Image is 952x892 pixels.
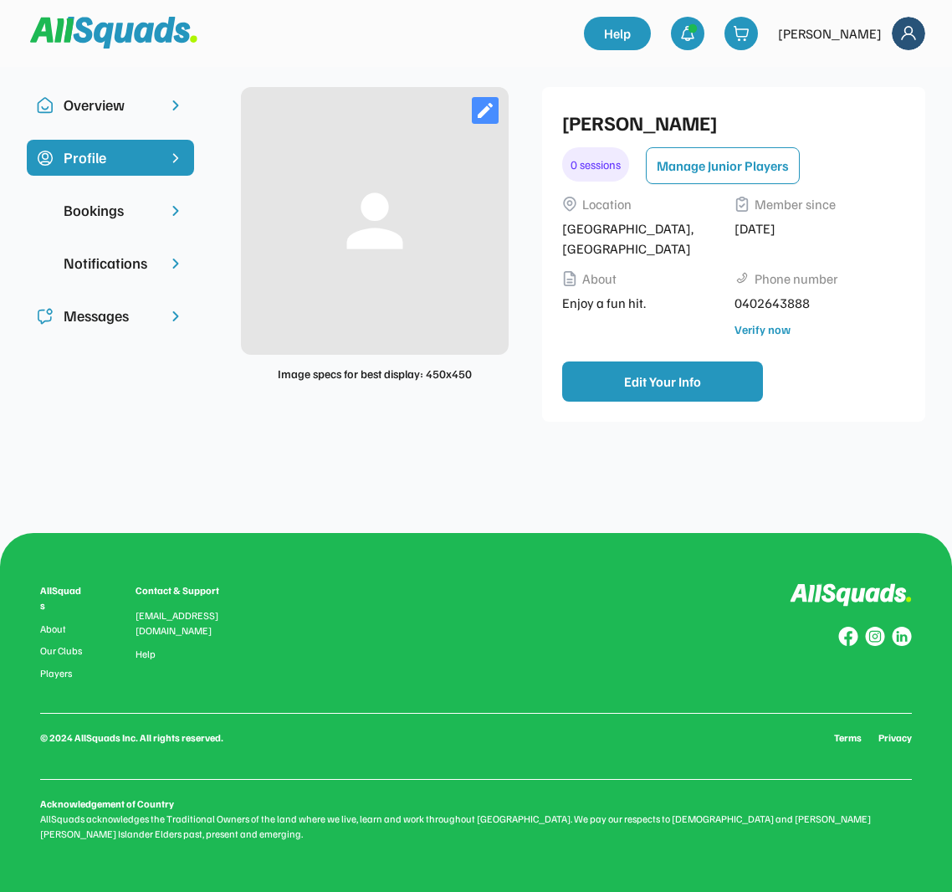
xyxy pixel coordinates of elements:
div: Enjoy a fun hit. [562,293,724,313]
div: Location [582,194,632,214]
img: yH5BAEAAAAALAAAAAABAAEAAAIBRAA7 [37,255,54,272]
div: Contact & Support [136,583,239,598]
a: Our Clubs [40,645,85,657]
img: Vector%2013.svg [734,197,750,212]
a: About [40,623,85,635]
button: person [333,179,417,263]
div: Member since [755,194,836,214]
div: 0402643888 [734,293,897,313]
img: shopping-cart-01%20%281%29.svg [733,25,750,42]
div: Acknowledgement of Country [40,797,174,812]
img: yH5BAEAAAAALAAAAAABAAEAAAIBRAA7 [37,202,54,219]
img: Icon%20copy%2015.svg [37,150,54,167]
div: [PERSON_NAME] [778,23,882,44]
img: chevron-right.svg [167,308,184,325]
a: Privacy [878,731,912,746]
img: Logo%20inverted.svg [790,583,912,607]
img: Icon%20copy%2010.svg [37,97,54,114]
div: Image specs for best display: 450x450 [278,365,472,382]
a: Help [136,648,156,660]
a: Help [584,17,651,50]
a: Players [40,668,85,679]
div: [PERSON_NAME] [562,107,897,137]
img: Group%20copy%206.svg [892,627,912,647]
div: Overview [64,94,157,116]
div: Profile [64,146,157,169]
img: Squad%20Logo.svg [30,17,197,49]
div: [GEOGRAPHIC_DATA], [GEOGRAPHIC_DATA] [562,218,724,259]
button: Edit Your Info [562,361,763,402]
div: [EMAIL_ADDRESS][DOMAIN_NAME] [136,608,239,638]
img: Vector%2011.svg [562,197,577,212]
img: Frame%2018.svg [892,17,925,50]
div: Notifications [64,252,157,274]
div: Messages [64,305,157,327]
div: © 2024 AllSquads Inc. All rights reserved. [40,731,223,746]
div: Bookings [64,199,157,222]
img: chevron-right.svg [167,202,184,219]
div: Phone number [755,269,838,289]
div: AllSquads [40,583,85,613]
div: About [582,269,617,289]
img: Group%20copy%208.svg [838,627,858,647]
a: Terms [834,731,862,746]
div: [DATE] [734,218,897,238]
div: Verify now [734,320,791,338]
img: Group%20copy%207.svg [865,627,885,647]
img: bell-03%20%281%29.svg [679,25,696,42]
button: Manage Junior Players [646,147,800,184]
img: Vector%2014.svg [562,271,577,286]
img: chevron-right%20copy%203.svg [167,150,184,167]
div: AllSquads acknowledges the Traditional Owners of the land where we live, learn and work throughou... [40,812,912,842]
div: 0 sessions [562,147,629,182]
img: chevron-right.svg [167,97,184,114]
img: chevron-right.svg [167,255,184,272]
img: Icon%20copy%205.svg [37,308,54,325]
